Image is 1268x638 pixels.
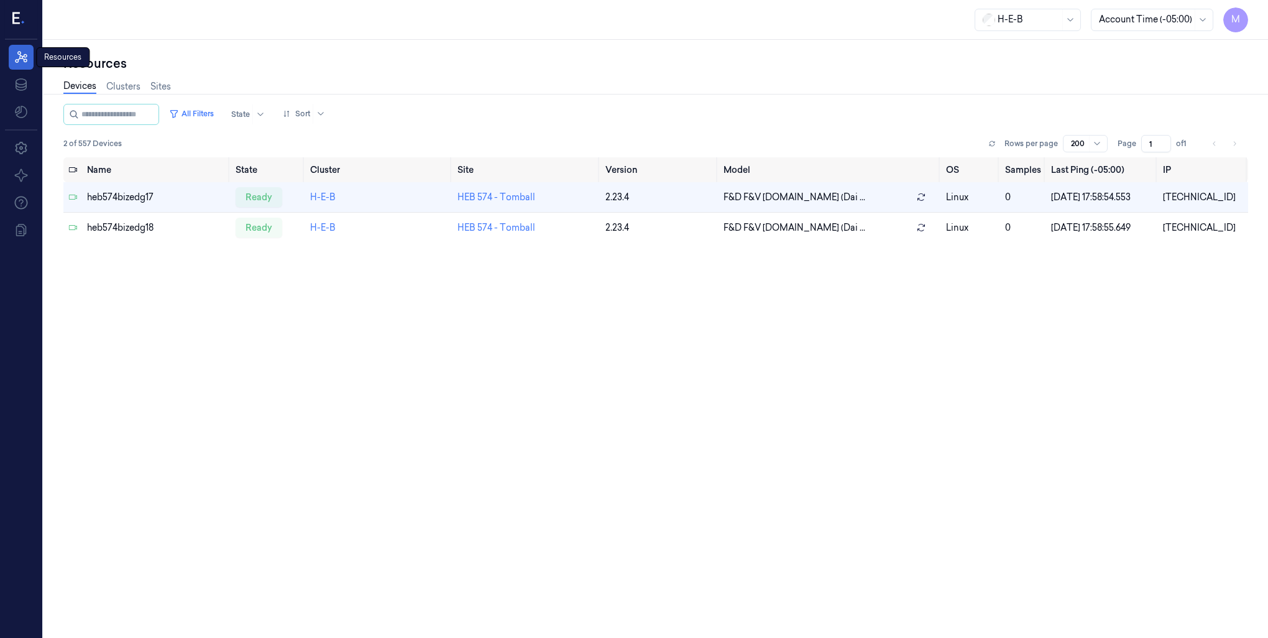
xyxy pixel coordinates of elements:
div: heb574bizedg18 [87,221,226,234]
div: [TECHNICAL_ID] [1163,221,1243,234]
div: 2.23.4 [605,221,714,234]
button: M [1223,7,1248,32]
th: Name [82,157,231,182]
th: Last Ping (-05:00) [1046,157,1157,182]
th: OS [941,157,1001,182]
p: linux [946,191,996,204]
a: H-E-B [310,192,336,203]
div: 2.23.4 [605,191,714,204]
th: Model [719,157,941,182]
th: Samples [1000,157,1046,182]
div: ready [236,187,282,207]
p: linux [946,221,996,234]
a: HEB 574 - Tomball [457,222,535,233]
a: Devices [63,80,96,94]
th: State [231,157,305,182]
th: IP [1158,157,1248,182]
div: Resources [63,55,1248,72]
a: Clusters [106,80,140,93]
div: [DATE] 17:58:54.553 [1051,191,1152,204]
div: Resources [36,47,90,67]
p: Rows per page [1004,138,1058,149]
div: 0 [1005,221,1041,234]
div: 0 [1005,191,1041,204]
a: HEB 574 - Tomball [457,192,535,203]
span: F&D F&V [DOMAIN_NAME] (Dai ... [724,221,865,234]
span: Page [1118,138,1136,149]
span: of 1 [1176,138,1196,149]
th: Cluster [305,157,453,182]
div: heb574bizedg17 [87,191,226,204]
a: H-E-B [310,222,336,233]
div: [DATE] 17:58:55.649 [1051,221,1152,234]
a: Sites [150,80,171,93]
span: 2 of 557 Devices [63,138,122,149]
span: F&D F&V [DOMAIN_NAME] (Dai ... [724,191,865,204]
nav: pagination [1206,135,1243,152]
div: [TECHNICAL_ID] [1163,191,1243,204]
button: All Filters [164,104,219,124]
div: ready [236,218,282,238]
th: Version [600,157,719,182]
th: Site [453,157,600,182]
